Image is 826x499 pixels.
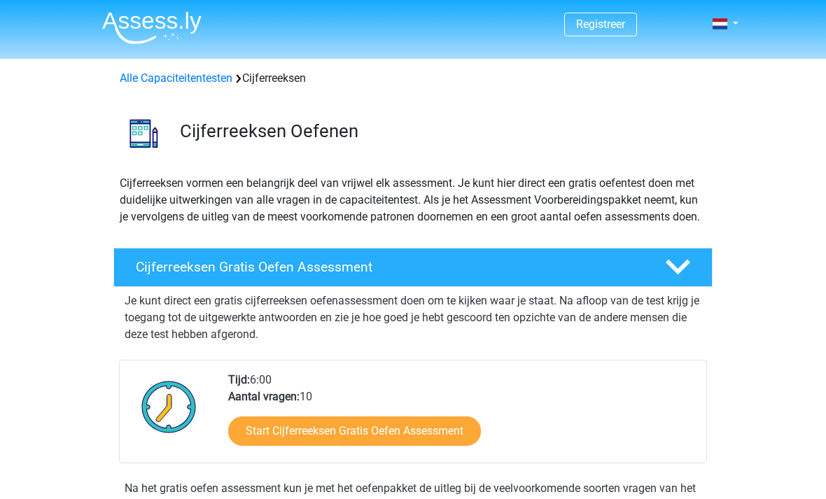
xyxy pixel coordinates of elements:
b: Aantal vragen: [228,390,300,403]
img: Klok [134,372,204,442]
div: 6:00 10 [218,372,706,463]
p: Je kunt direct een gratis cijferreeksen oefenassessment doen om te kijken waar je staat. Na afloo... [125,293,701,343]
p: Cijferreeksen vormen een belangrijk deel van vrijwel elk assessment. Je kunt hier direct een grat... [120,175,706,225]
h3: Cijferreeksen Oefenen [180,120,701,142]
img: cijferreeksen [114,104,174,163]
b: Tijd: [228,373,250,386]
div: Cijferreeksen [114,70,712,87]
img: Assessly [102,11,202,44]
h4: Cijferreeksen Gratis Oefen Assessment [136,259,643,275]
a: Alle Capaciteitentesten [120,71,232,85]
a: Cijferreeksen Gratis Oefen Assessment [108,248,718,287]
a: Registreer [576,17,625,31]
a: Start Cijferreeksen Gratis Oefen Assessment [228,416,481,446]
